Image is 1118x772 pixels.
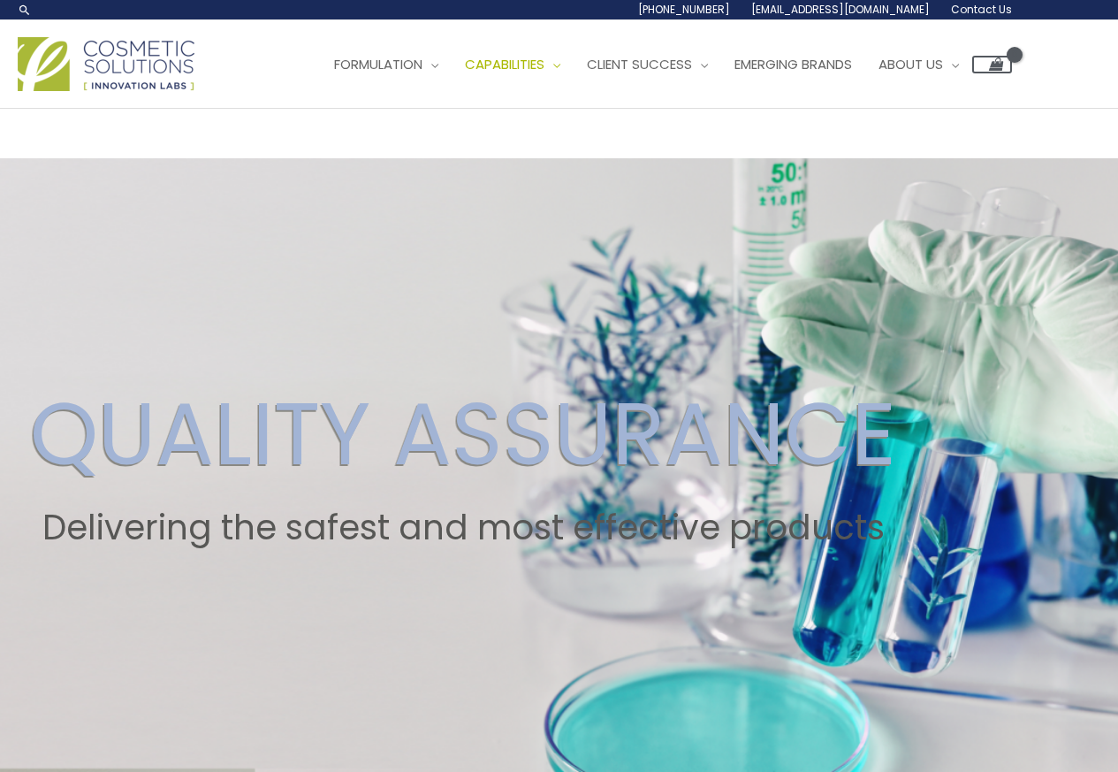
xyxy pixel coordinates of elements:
[308,38,1012,91] nav: Site Navigation
[865,38,972,91] a: About Us
[734,55,852,73] span: Emerging Brands
[465,55,544,73] span: Capabilities
[721,38,865,91] a: Emerging Brands
[30,508,896,548] h2: Delivering the safest and most effective products
[972,56,1012,73] a: View Shopping Cart, empty
[751,2,930,17] span: [EMAIL_ADDRESS][DOMAIN_NAME]
[587,55,692,73] span: Client Success
[452,38,574,91] a: Capabilities
[638,2,730,17] span: [PHONE_NUMBER]
[18,3,32,17] a: Search icon link
[951,2,1012,17] span: Contact Us
[30,382,896,486] h2: QUALITY ASSURANCE
[321,38,452,91] a: Formulation
[334,55,422,73] span: Formulation
[574,38,721,91] a: Client Success
[878,55,943,73] span: About Us
[18,37,194,91] img: Cosmetic Solutions Logo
